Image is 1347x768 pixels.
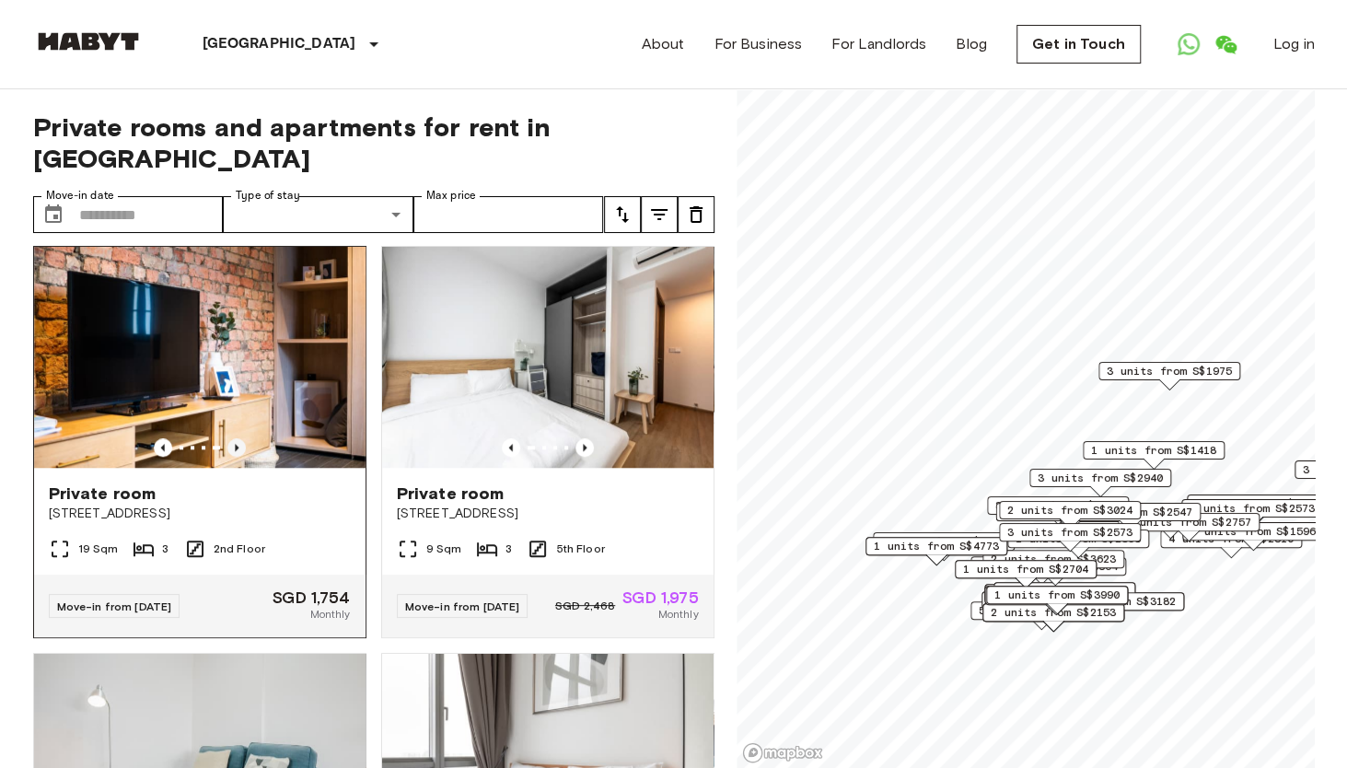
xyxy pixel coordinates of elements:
div: Map marker [995,503,1144,531]
span: 3 [505,541,512,557]
span: 9 Sqm [426,541,462,557]
span: 1 units from S$2704 [963,561,1088,577]
button: tune [641,196,678,233]
div: Map marker [1160,529,1302,558]
span: Monthly [657,606,698,623]
span: 3 units from S$1975 [1107,363,1232,379]
div: Map marker [999,523,1141,552]
span: [STREET_ADDRESS] [49,505,351,523]
div: Map marker [1118,513,1260,541]
span: 5 units from S$1838 [1002,583,1127,599]
div: Map marker [981,591,1123,620]
div: Map marker [982,603,1124,632]
a: Log in [1273,33,1315,55]
span: SGD 2,468 [555,598,615,614]
span: 5th Floor [556,541,604,557]
span: Private rooms and apartments for rent in [GEOGRAPHIC_DATA] [33,111,714,174]
span: 3 units from S$1480 [1195,495,1320,512]
span: SGD 1,975 [622,589,698,606]
span: 2 units from S$3623 [991,551,1116,567]
span: Monthly [309,606,350,623]
button: Previous image [227,438,246,457]
div: Map marker [986,586,1128,614]
span: 1 units from S$4773 [874,538,999,554]
div: Map marker [1042,592,1184,621]
div: Map marker [1083,441,1225,470]
div: Map marker [985,587,1127,615]
a: Blog [956,33,987,55]
span: 5 units from S$1680 [979,602,1104,619]
span: 1 units from S$2547 [1067,504,1192,520]
button: Choose date [35,196,72,233]
button: tune [604,196,641,233]
a: For Landlords [831,33,926,55]
div: Map marker [1007,529,1149,558]
button: Previous image [575,438,594,457]
button: tune [678,196,714,233]
span: 2 units from S$2757 [1126,514,1251,530]
span: 1 units from S$3182 [1051,593,1176,610]
div: Map marker [999,501,1141,529]
span: 2nd Floor [214,541,265,557]
label: Max price [426,188,476,204]
div: Map marker [984,586,1126,614]
a: Mapbox logo [742,742,823,763]
span: Move-in from [DATE] [57,599,172,613]
button: Previous image [154,438,172,457]
span: 2 units from S$3024 [1007,502,1132,518]
span: Move-in from [DATE] [405,599,520,613]
span: 3 [162,541,168,557]
div: Map marker [865,537,1007,565]
span: 3 units from S$2940 [1038,470,1163,486]
div: Map marker [987,496,1129,525]
span: 19 Sqm [78,541,119,557]
span: 1 units from S$4196 [881,533,1006,550]
a: Get in Touch [1016,25,1141,64]
p: [GEOGRAPHIC_DATA] [203,33,356,55]
button: Previous image [502,438,520,457]
div: Map marker [1059,503,1201,531]
div: Map marker [984,557,1126,586]
img: Marketing picture of unit SG-01-100-001-001 [382,247,714,468]
label: Move-in date [46,188,114,204]
span: 1 units from S$2573 [1190,500,1315,517]
span: 1 units from S$3990 [994,587,1120,603]
span: 3 units from S$1985 [995,497,1121,514]
span: 3 units from S$2573 [1007,524,1132,541]
a: For Business [714,33,802,55]
div: Map marker [1187,495,1329,523]
span: SGD 1,754 [273,589,350,606]
img: Habyt [33,32,144,51]
div: Map marker [970,601,1112,630]
div: Map marker [982,550,1124,578]
div: Map marker [1029,469,1171,497]
div: Map marker [873,532,1015,561]
div: Map marker [1098,362,1240,390]
img: Marketing picture of unit SG-01-027-006-02 [34,247,366,468]
div: Map marker [993,582,1135,611]
a: Open WhatsApp [1170,26,1207,63]
label: Type of stay [236,188,300,204]
a: Marketing picture of unit SG-01-100-001-001Previous imagePrevious imagePrivate room[STREET_ADDRES... [381,246,714,638]
span: [STREET_ADDRESS] [397,505,699,523]
span: Private room [49,483,157,505]
a: About [642,33,685,55]
a: Open WeChat [1207,26,1244,63]
div: Map marker [955,560,1097,588]
span: Private room [397,483,505,505]
a: Previous imagePrevious imagePrivate room[STREET_ADDRESS]19 Sqm32nd FloorMove-in from [DATE]SGD 1,... [33,246,366,638]
span: 1 units from S$1418 [1091,442,1216,459]
div: Map marker [1181,499,1323,528]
